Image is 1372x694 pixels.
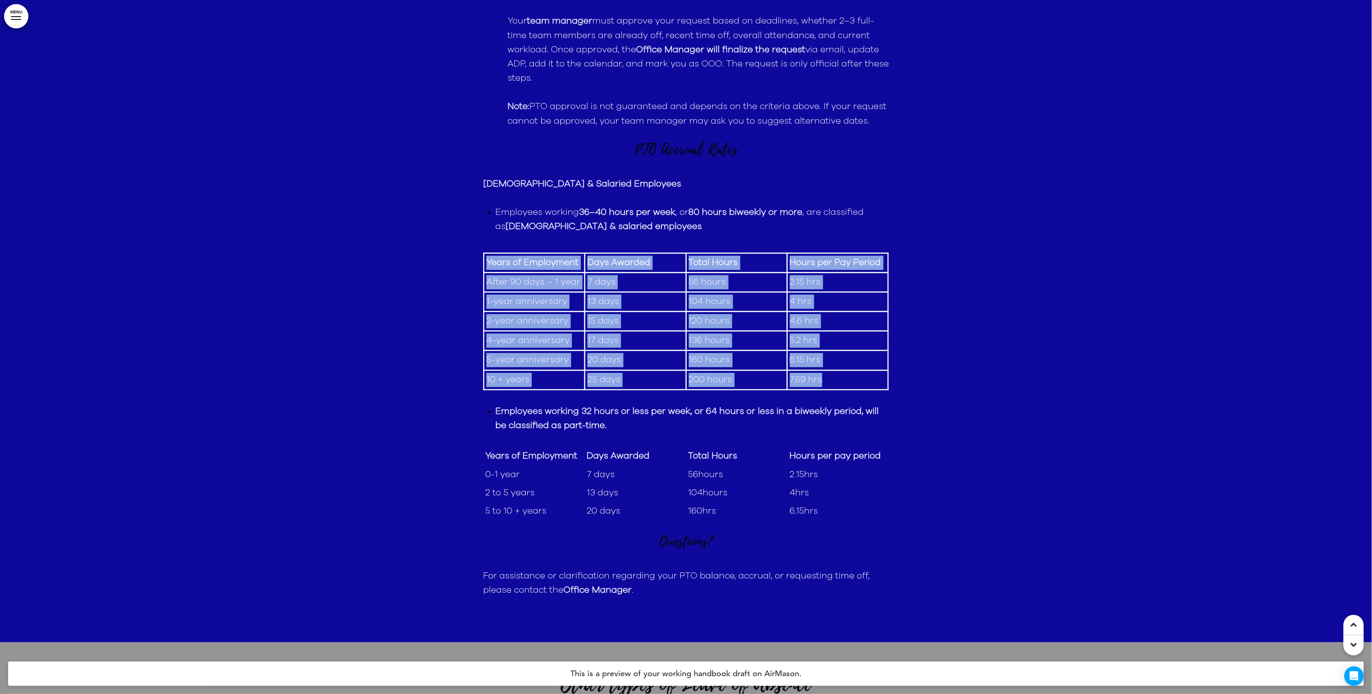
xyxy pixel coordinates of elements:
td: 13 days [585,484,686,502]
strong: 36–40 hours per week [579,208,675,217]
td: 56hours [686,466,787,484]
td: 5-year anniversary [484,351,585,370]
strong: Hours per pay period [789,452,881,461]
td: 2-year anniversary [484,312,585,331]
td: 6.15hrs [787,502,889,520]
strong: [DEMOGRAPHIC_DATA] & Salaried Employees [483,180,681,188]
strong: Office Manager [563,586,632,595]
td: 1-year anniversary [484,292,585,311]
strong: Years of Employment [486,258,578,267]
strong: Years of Employment [485,452,577,461]
strong: Total Hours [688,452,737,461]
p: PTO approval is not guaranteed and depends on the criteria above. If your request cannot be appro... [508,100,889,128]
strong: Hours per Pay Period [790,258,881,267]
strong: [DEMOGRAPHIC_DATA] & salaried employees [505,222,702,231]
td: 5 to 10 + years [483,502,585,520]
td: 160hrs [686,502,787,520]
td: 0-1 year [483,466,585,484]
strong: Office Manager will finalize the request [636,45,805,54]
td: 20 days [585,351,686,370]
td: 7.69 hrs [787,370,888,390]
td: 4 hrs [787,292,888,311]
td: 20 days [585,502,686,520]
td: 7 days [585,272,686,292]
td: 2 to 5 years [483,484,585,502]
div: Open Intercom Messenger [1344,666,1364,686]
td: 7 days [585,466,686,484]
td: 4hrs [787,484,889,502]
td: 6.15 hrs [787,351,888,370]
td: 5.2 hrs [787,331,888,351]
h4: PTO Accrual Rates [483,143,889,157]
td: After 90 days – 1 year [484,272,585,292]
strong: team manager [527,17,592,26]
td: 104hours [686,484,787,502]
td: 25 days [585,370,686,390]
h4: Questions? [483,520,889,549]
strong: 80 hours biweekly or more [688,208,802,217]
li: Employees working , or , are classified as [495,206,889,234]
td: 15 days [585,312,686,331]
a: MENU [4,4,28,28]
h4: This is a preview of your working handbook draft on AirMason. [8,662,1364,686]
strong: Employees working 32 hours or less per week, or 64 hours or less in a biweekly period, will be cl... [495,407,879,430]
td: 200 hours [686,370,787,390]
strong: Total Hours [689,258,738,267]
strong: Note: [508,102,529,111]
p: Your must approve your request based on deadlines, whether 2–3 full-time team members are already... [508,14,889,86]
td: 2.15hrs [787,466,889,484]
strong: Days Awarded [587,258,650,267]
td: 160 hours [686,351,787,370]
td: 104 hours [686,292,787,311]
strong: Days Awarded [587,452,649,461]
td: 13 days [585,292,686,311]
td: 4.6 hrs [787,312,888,331]
td: 10 + years [484,370,585,390]
p: For assistance or clarification regarding your PTO balance, accrual, or requesting time off, plea... [483,569,889,598]
td: 17 days [585,331,686,351]
td: 136 hours [686,331,787,351]
td: 2.15 hrs [787,272,888,292]
td: 120 hours [686,312,787,331]
td: 4-year anniversary [484,331,585,351]
td: 56 hours [686,272,787,292]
